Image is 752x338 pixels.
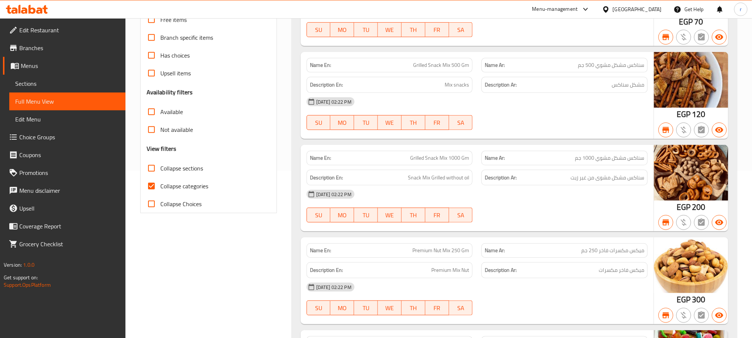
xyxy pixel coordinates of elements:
button: MO [330,22,354,37]
span: EGP [677,107,690,121]
span: Free items [160,15,187,24]
span: TH [405,210,422,221]
span: 120 [692,107,705,121]
button: MO [330,115,354,130]
button: Not has choices [694,123,709,137]
span: TU [357,117,375,128]
strong: Name Ar: [485,154,505,162]
span: MO [333,210,351,221]
strong: Description En: [310,266,343,275]
button: SU [307,22,331,37]
button: FR [425,22,449,37]
button: MO [330,300,354,315]
span: WE [381,303,399,313]
a: Menus [3,57,125,75]
span: TU [357,303,375,313]
span: Upsell items [160,69,191,78]
button: TU [354,115,378,130]
button: Available [712,215,727,230]
h3: Availability filters [147,88,193,97]
strong: Description En: [310,80,343,90]
button: TU [354,208,378,222]
span: سناكس مشكل مشوي 1000 جم [575,154,644,162]
span: Grilled Snack Mix 500 Gm [413,61,469,69]
button: WE [378,22,402,37]
button: WE [378,208,402,222]
span: MO [333,117,351,128]
span: Coverage Report [19,222,120,231]
span: 200 [692,200,705,214]
a: Support.OpsPlatform [4,280,51,290]
span: Collapse categories [160,182,208,191]
button: SA [449,115,473,130]
strong: Name Ar: [485,247,505,254]
span: مشكل سناكس [612,80,644,90]
span: ميكس مكسرات فاخر 250 جم [581,247,644,254]
span: Branches [19,43,120,52]
span: Upsell [19,204,120,213]
button: Available [712,30,727,45]
button: Branch specific item [658,308,673,323]
span: SU [310,25,328,35]
a: Edit Menu [9,110,125,128]
img: mmw_638747251213615615 [654,145,728,201]
strong: Name En: [310,154,331,162]
strong: Name En: [310,247,331,254]
span: Mix snacks [445,80,469,90]
strong: Description En: [310,173,343,182]
span: 300 [692,292,705,307]
strong: Description Ar: [485,80,517,90]
span: FR [428,210,446,221]
button: Branch specific item [658,123,673,137]
span: FR [428,117,446,128]
span: Version: [4,260,22,270]
button: Purchased item [676,308,691,323]
span: Branch specific items [160,33,213,42]
strong: Name Ar: [485,61,505,69]
a: Coverage Report [3,217,125,235]
span: Not available [160,125,193,134]
button: Branch specific item [658,30,673,45]
span: Has choices [160,51,190,60]
span: WE [381,117,399,128]
span: Full Menu View [15,97,120,106]
span: Coupons [19,150,120,159]
button: TU [354,300,378,315]
span: TU [357,25,375,35]
button: MO [330,208,354,222]
span: FR [428,25,446,35]
button: WE [378,300,402,315]
span: [DATE] 02:22 PM [313,191,354,198]
button: SU [307,300,331,315]
span: Menu disclaimer [19,186,120,195]
span: Premium Mix Nut [431,266,469,275]
button: SU [307,208,331,222]
span: TU [357,210,375,221]
button: Not has choices [694,215,709,230]
button: TH [402,22,425,37]
span: WE [381,210,399,221]
span: SU [310,303,328,313]
span: SA [452,25,470,35]
button: TH [402,300,425,315]
span: [DATE] 02:22 PM [313,98,354,105]
strong: Name En: [310,61,331,69]
a: Upsell [3,199,125,217]
span: Get support on: [4,273,38,282]
strong: Description Ar: [485,173,517,182]
button: WE [378,115,402,130]
a: Promotions [3,164,125,182]
span: SA [452,303,470,313]
span: SU [310,117,328,128]
h3: View filters [147,144,177,153]
button: Purchased item [676,30,691,45]
span: TH [405,303,422,313]
span: EGP [677,200,690,214]
span: SU [310,210,328,221]
span: ميكس فاخر مكسرات [599,266,644,275]
span: Snack Mix Grilled without oil [408,173,469,182]
span: Available [160,107,183,116]
a: Menu disclaimer [3,182,125,199]
button: Available [712,308,727,323]
img: %D9%85%D9%83%D8%B3_%D9%85%D9%83%D8%B3%D8%B1%D8%A7%D8%AA_%D9%81%D8%A7%D8%AE%D8%B1_250_%D8%AC%D8%B1... [654,237,728,293]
